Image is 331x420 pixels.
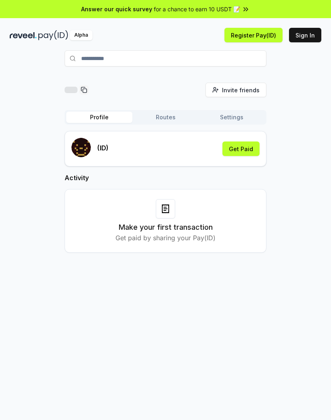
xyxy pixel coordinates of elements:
button: Settings [199,112,265,123]
button: Routes [132,112,199,123]
img: reveel_dark [10,30,37,40]
button: Invite friends [205,83,266,97]
span: Invite friends [222,86,260,94]
h2: Activity [65,173,266,183]
p: Get paid by sharing your Pay(ID) [115,233,216,243]
button: Register Pay(ID) [224,28,283,42]
p: (ID) [97,143,109,153]
span: Answer our quick survey [81,5,152,13]
div: Alpha [70,30,92,40]
img: pay_id [38,30,68,40]
span: for a chance to earn 10 USDT 📝 [154,5,240,13]
button: Get Paid [222,141,260,156]
button: Sign In [289,28,321,42]
h3: Make your first transaction [119,222,213,233]
button: Profile [66,112,132,123]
